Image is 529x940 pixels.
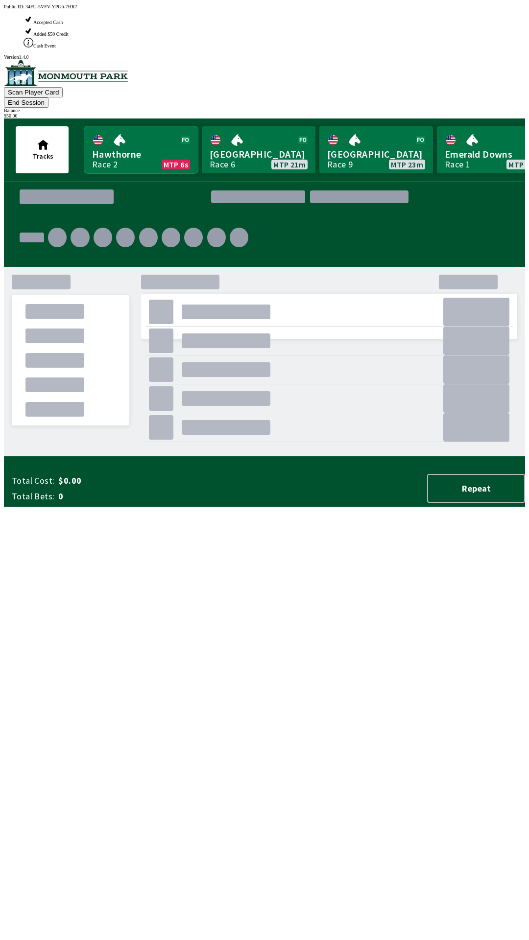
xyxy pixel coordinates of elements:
[48,228,67,247] div: .
[427,474,525,503] button: Repeat
[327,161,353,168] div: Race 9
[12,491,54,502] span: Total Bets:
[443,413,509,442] div: .
[252,224,509,273] div: .
[12,275,71,289] div: .
[436,483,516,494] span: Repeat
[139,228,158,247] div: .
[12,475,54,487] span: Total Cost:
[149,300,173,324] div: .
[202,126,315,173] a: [GEOGRAPHIC_DATA]Race 6MTP 21m
[25,353,84,368] div: .
[16,126,69,173] button: Tracks
[141,349,517,457] div: .
[207,228,226,247] div: .
[116,228,135,247] div: .
[4,97,48,108] button: End Session
[71,228,89,247] div: .
[25,402,84,417] div: .
[149,415,173,440] div: .
[4,108,525,113] div: Balance
[33,20,63,25] span: Accepted Cash
[230,228,248,247] div: .
[25,304,84,319] div: .
[443,355,509,384] div: .
[149,357,173,382] div: .
[4,60,128,86] img: venue logo
[273,161,306,168] span: MTP 21m
[391,161,423,168] span: MTP 23m
[33,152,53,161] span: Tracks
[58,475,213,487] span: $0.00
[182,362,270,377] div: .
[210,161,235,168] div: Race 6
[4,4,525,9] div: Public ID:
[25,4,77,9] span: 34FU-5VFV-YPG6-7HR7
[25,329,84,343] div: .
[94,228,112,247] div: .
[162,228,180,247] div: .
[182,391,270,406] div: .
[443,298,509,326] div: .
[149,386,173,411] div: .
[58,491,213,502] span: 0
[182,305,270,319] div: .
[84,126,198,173] a: HawthorneRace 2MTP 6s
[4,113,525,118] div: $ 50.00
[210,148,308,161] span: [GEOGRAPHIC_DATA]
[445,161,470,168] div: Race 1
[319,126,433,173] a: [GEOGRAPHIC_DATA]Race 9MTP 23m
[33,31,69,37] span: Added $50 Credit
[4,87,63,97] button: Scan Player Card
[149,329,173,353] div: .
[182,333,270,348] div: .
[327,148,425,161] span: [GEOGRAPHIC_DATA]
[184,228,203,247] div: .
[182,420,270,435] div: .
[443,384,509,413] div: .
[33,43,56,48] span: Cash Event
[413,193,509,201] div: .
[4,54,525,60] div: Version 1.4.0
[443,327,509,355] div: .
[20,233,44,242] div: .
[25,377,84,392] div: .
